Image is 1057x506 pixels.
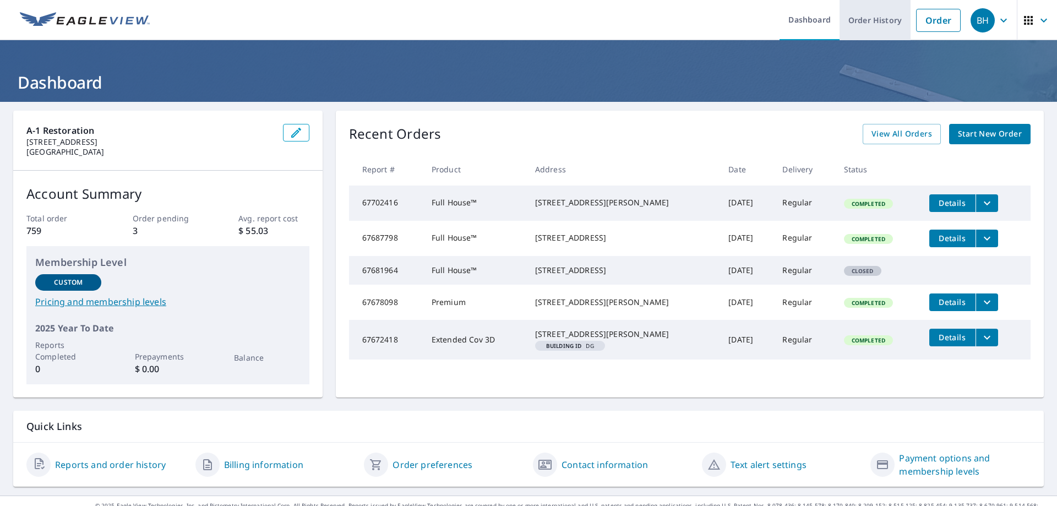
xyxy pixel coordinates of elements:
[423,320,526,360] td: Extended Cov 3D
[135,351,201,362] p: Prepayments
[20,12,150,29] img: EV Logo
[349,153,423,186] th: Report #
[423,186,526,221] td: Full House™
[423,153,526,186] th: Product
[35,295,301,308] a: Pricing and membership levels
[562,458,648,471] a: Contact information
[349,285,423,320] td: 67678098
[936,332,969,342] span: Details
[863,124,941,144] a: View All Orders
[845,200,892,208] span: Completed
[535,297,711,308] div: [STREET_ADDRESS][PERSON_NAME]
[535,232,711,243] div: [STREET_ADDRESS]
[234,352,300,363] p: Balance
[13,71,1044,94] h1: Dashboard
[720,186,773,221] td: [DATE]
[546,343,582,349] em: Building ID
[929,230,976,247] button: detailsBtn-67687798
[720,256,773,285] td: [DATE]
[349,124,442,144] p: Recent Orders
[349,320,423,360] td: 67672418
[133,224,203,237] p: 3
[133,213,203,224] p: Order pending
[540,343,601,349] span: DG
[731,458,807,471] a: Text alert settings
[26,124,274,137] p: A-1 Restoration
[976,293,998,311] button: filesDropdownBtn-67678098
[135,362,201,376] p: $ 0.00
[871,127,932,141] span: View All Orders
[26,184,309,204] p: Account Summary
[916,9,961,32] a: Order
[26,147,274,157] p: [GEOGRAPHIC_DATA]
[35,255,301,270] p: Membership Level
[936,233,969,243] span: Details
[26,224,97,237] p: 759
[26,420,1031,433] p: Quick Links
[238,224,309,237] p: $ 55.03
[936,198,969,208] span: Details
[423,256,526,285] td: Full House™
[26,213,97,224] p: Total order
[535,329,711,340] div: [STREET_ADDRESS][PERSON_NAME]
[526,153,720,186] th: Address
[393,458,472,471] a: Order preferences
[899,451,1031,478] a: Payment options and membership levels
[929,329,976,346] button: detailsBtn-67672418
[773,186,835,221] td: Regular
[720,285,773,320] td: [DATE]
[845,267,880,275] span: Closed
[349,186,423,221] td: 67702416
[349,256,423,285] td: 67681964
[773,320,835,360] td: Regular
[238,213,309,224] p: Avg. report cost
[958,127,1022,141] span: Start New Order
[949,124,1031,144] a: Start New Order
[349,221,423,256] td: 67687798
[535,197,711,208] div: [STREET_ADDRESS][PERSON_NAME]
[845,336,892,344] span: Completed
[845,235,892,243] span: Completed
[773,221,835,256] td: Regular
[35,362,101,376] p: 0
[224,458,303,471] a: Billing information
[976,230,998,247] button: filesDropdownBtn-67687798
[720,320,773,360] td: [DATE]
[976,329,998,346] button: filesDropdownBtn-67672418
[929,194,976,212] button: detailsBtn-67702416
[835,153,920,186] th: Status
[54,278,83,287] p: Custom
[773,153,835,186] th: Delivery
[423,221,526,256] td: Full House™
[720,221,773,256] td: [DATE]
[26,137,274,147] p: [STREET_ADDRESS]
[35,339,101,362] p: Reports Completed
[35,322,301,335] p: 2025 Year To Date
[845,299,892,307] span: Completed
[720,153,773,186] th: Date
[971,8,995,32] div: BH
[929,293,976,311] button: detailsBtn-67678098
[535,265,711,276] div: [STREET_ADDRESS]
[773,285,835,320] td: Regular
[936,297,969,307] span: Details
[423,285,526,320] td: Premium
[976,194,998,212] button: filesDropdownBtn-67702416
[773,256,835,285] td: Regular
[55,458,166,471] a: Reports and order history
